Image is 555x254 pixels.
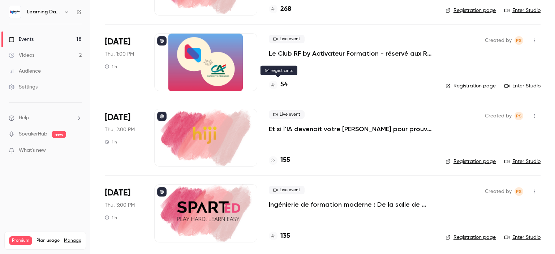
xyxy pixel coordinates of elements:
span: [DATE] [105,187,130,199]
a: Enter Studio [504,82,541,90]
span: PS [516,36,522,45]
span: PS [516,112,522,120]
img: website_grey.svg [12,19,17,25]
span: What's new [19,147,46,154]
a: Enter Studio [504,7,541,14]
span: Premium [9,236,32,245]
li: help-dropdown-opener [9,114,82,122]
div: v 4.0.25 [20,12,35,17]
span: Help [19,114,29,122]
span: Prad Selvarajah [515,112,523,120]
a: 54 [269,80,288,90]
div: Oct 9 Thu, 3:00 PM (Europe/Paris) [105,184,143,242]
img: tab_domain_overview_orange.svg [29,42,35,48]
a: SpeakerHub [19,130,47,138]
div: 1 h [105,64,117,69]
img: Learning Days [9,6,21,18]
span: Live event [269,110,305,119]
span: Live event [269,186,305,194]
div: Oct 9 Thu, 2:00 PM (Europe/Paris) [105,109,143,167]
a: Registration page [446,158,496,165]
a: Registration page [446,234,496,241]
div: Domaine [37,43,56,47]
span: Thu, 3:00 PM [105,202,135,209]
span: Prad Selvarajah [515,187,523,196]
div: 1 h [105,215,117,220]
iframe: Noticeable Trigger [73,147,82,154]
h4: 155 [280,155,290,165]
img: logo_orange.svg [12,12,17,17]
a: Enter Studio [504,158,541,165]
h4: 135 [280,231,290,241]
span: Created by [485,187,512,196]
span: Prad Selvarajah [515,36,523,45]
span: new [52,131,66,138]
a: Registration page [446,7,496,14]
span: [DATE] [105,36,130,48]
a: Manage [64,238,81,244]
div: Domaine: [DOMAIN_NAME] [19,19,82,25]
a: Registration page [446,82,496,90]
a: 268 [269,4,291,14]
img: tab_keywords_by_traffic_grey.svg [82,42,88,48]
div: Events [9,36,34,43]
a: Ingénierie de formation moderne : De la salle de classe au flux de travail, concevoir pour l’usag... [269,200,434,209]
a: Le Club RF by Activateur Formation - réservé aux RF - La formation, bien plus qu’un “smile sheet" ? [269,49,434,58]
a: 155 [269,155,290,165]
div: Oct 9 Thu, 1:00 PM (Europe/Paris) [105,33,143,91]
span: Plan usage [36,238,60,244]
div: Videos [9,52,34,59]
span: PS [516,187,522,196]
a: Et si l’IA devenait votre [PERSON_NAME] pour prouver enfin l’impact de vos formations ? [269,125,434,133]
h4: 54 [280,80,288,90]
span: Created by [485,112,512,120]
span: Thu, 2:00 PM [105,126,135,133]
span: Live event [269,35,305,43]
div: Settings [9,83,38,91]
a: Enter Studio [504,234,541,241]
span: Thu, 1:00 PM [105,51,134,58]
h4: 268 [280,4,291,14]
h6: Learning Days [27,8,61,16]
div: Audience [9,68,41,75]
span: [DATE] [105,112,130,123]
span: Created by [485,36,512,45]
div: 1 h [105,139,117,145]
div: Mots-clés [90,43,111,47]
a: 135 [269,231,290,241]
